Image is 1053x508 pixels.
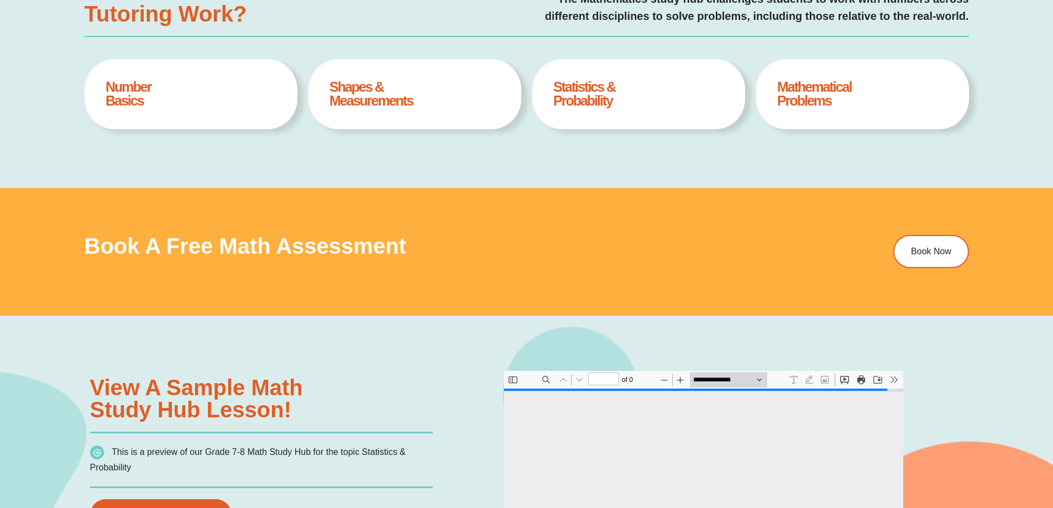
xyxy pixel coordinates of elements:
[911,247,951,256] span: Book Now
[998,455,1053,508] iframe: Chat Widget
[106,80,276,108] h4: Number Basics
[893,235,969,268] a: Book Now
[282,1,297,17] button: Text
[90,376,433,421] h3: View a sample Math Study Hub lesson!
[329,80,500,108] h4: Shapes & Measurements
[777,80,947,108] h4: Mathematical Problems
[116,1,133,17] span: of ⁨0⁩
[313,1,328,17] button: Add or edit images
[90,447,406,472] span: This is a preview of our Grade 7-8 Math Study Hub for the topic Statistics & Probability
[90,446,104,459] img: icon-list.png
[553,80,724,108] h4: Statistics & Probability
[85,235,783,257] h3: Book a Free Math Assessment
[297,1,313,17] button: Draw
